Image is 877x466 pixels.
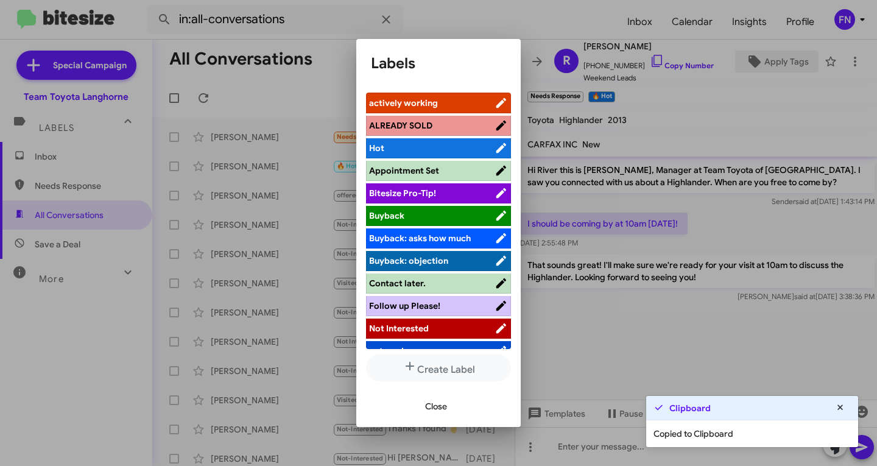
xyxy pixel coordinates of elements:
span: Contact later. [369,278,426,289]
span: Appointment Set [369,165,439,176]
span: Buyback [369,210,404,221]
button: Create Label [366,354,511,381]
span: Buyback: objection [369,255,448,266]
button: Close [415,395,457,417]
span: Buyback: asks how much [369,233,471,244]
span: ALREADY SOLD [369,120,432,131]
strong: Clipboard [669,402,711,414]
span: not ready [369,345,409,356]
h1: Labels [371,54,506,73]
span: Follow up Please! [369,300,440,311]
span: actively working [369,97,438,108]
span: Not Interested [369,323,429,334]
span: Close [425,395,447,417]
span: Bitesize Pro-Tip! [369,188,436,199]
div: Copied to Clipboard [646,420,858,447]
span: Hot [369,143,384,154]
